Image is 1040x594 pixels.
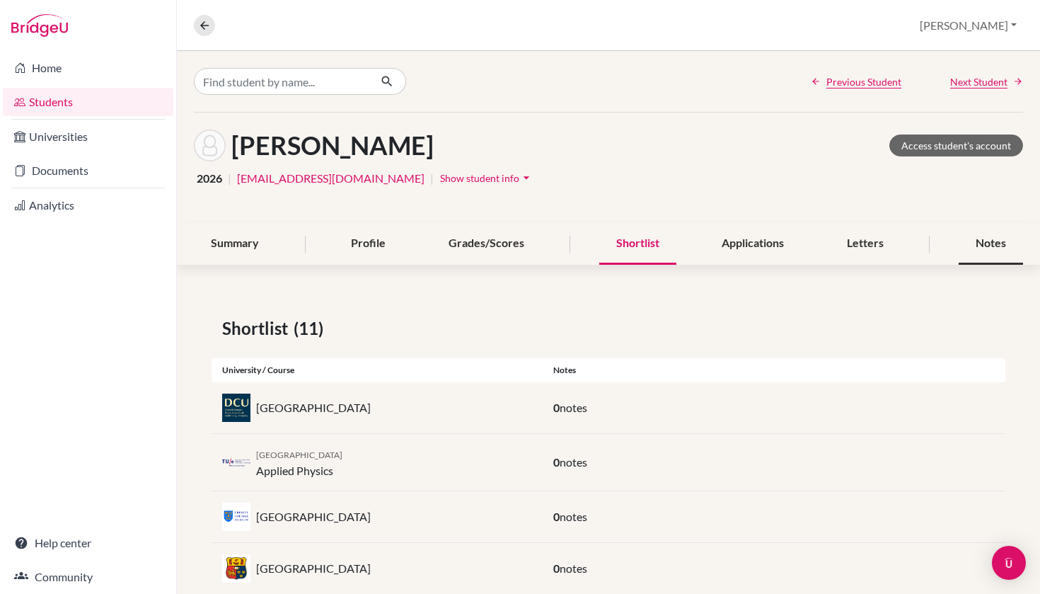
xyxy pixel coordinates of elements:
button: [PERSON_NAME] [913,12,1023,39]
span: 0 [553,455,560,469]
i: arrow_drop_down [519,171,533,185]
span: Show student info [440,172,519,184]
span: notes [560,510,587,523]
span: notes [560,561,587,575]
span: Shortlist [222,316,294,341]
div: Letters [830,223,901,265]
p: [GEOGRAPHIC_DATA] [256,560,371,577]
div: Grades/Scores [432,223,541,265]
div: Notes [959,223,1023,265]
div: Applications [705,223,801,265]
span: notes [560,401,587,414]
a: [EMAIL_ADDRESS][DOMAIN_NAME] [237,170,424,187]
div: Profile [334,223,403,265]
span: | [228,170,231,187]
input: Find student by name... [194,68,369,95]
img: Aron Kemecsei's avatar [194,130,226,161]
a: Next Student [950,74,1023,89]
img: Bridge-U [11,14,68,37]
a: Previous Student [811,74,901,89]
h1: [PERSON_NAME] [231,130,434,161]
span: 0 [553,510,560,523]
a: Access student's account [889,135,1023,156]
button: Show student infoarrow_drop_down [439,167,534,189]
span: 2026 [197,170,222,187]
img: nl_tue_z0253icl.png [222,457,250,468]
div: Summary [194,223,276,265]
img: ie_ucc_vgi4kjsq.png [222,554,250,583]
a: Analytics [3,191,173,219]
div: Open Intercom Messenger [992,546,1026,580]
div: Notes [543,364,1006,377]
p: [GEOGRAPHIC_DATA] [256,508,371,525]
img: ie_tcd_3wam82nr.jpeg [222,503,250,531]
span: 0 [553,561,560,575]
div: Shortlist [599,223,676,265]
a: Students [3,88,173,116]
div: Applied Physics [256,445,342,479]
span: [GEOGRAPHIC_DATA] [256,450,342,460]
a: Community [3,563,173,591]
a: Universities [3,122,173,151]
p: [GEOGRAPHIC_DATA] [256,399,371,416]
a: Help center [3,529,173,557]
a: Documents [3,156,173,185]
span: (11) [294,316,329,341]
img: ie_dcu__klr5mpr.jpeg [222,394,250,422]
span: Previous Student [826,74,901,89]
div: University / Course [212,364,543,377]
span: | [430,170,434,187]
a: Home [3,54,173,82]
span: 0 [553,401,560,414]
span: notes [560,455,587,469]
span: Next Student [950,74,1007,89]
